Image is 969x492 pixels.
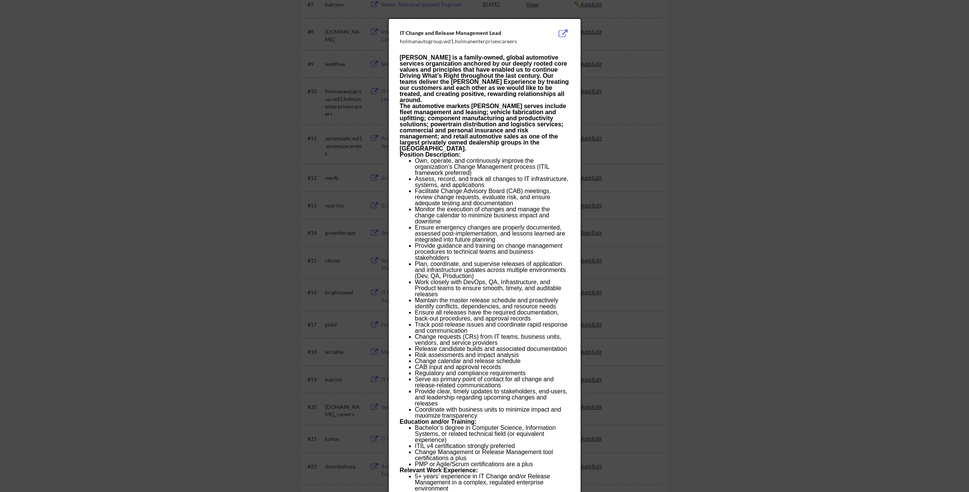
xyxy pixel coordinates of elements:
li: Facilitate Change Advisory Board (CAB) meetings, review change requests, evaluate risk, and ensur... [415,188,569,206]
li: Monitor the execution of changes and manage the change calendar to minimize business impact and d... [415,206,569,225]
li: Release candidate builds and associated documentation [415,346,569,352]
li: Change Management or Release Management tool certifications a plus [415,449,569,461]
span: Coordinate with business units to minimize impact and maximize transparency [415,406,561,419]
li: 5+ years’ experience in IT Change and/or Release Management in a complex, regulated enterprise en... [415,473,569,492]
li: Track post-release issues and coordinate rapid response and communication [415,322,569,334]
li: ITIL v4 certification strongly preferred [415,443,569,449]
li: Provide guidance and training on change management procedures to technical teams and business sta... [415,243,569,261]
b: Relevant Work Experience: [400,467,478,473]
div: IT Change and Release Management Lead [400,29,531,37]
li: Regulatory and compliance requirements [415,370,569,376]
li: Own, operate, and continuously improve the organization’s Change Management process (ITIL framewo... [415,158,569,176]
b: [PERSON_NAME] is a family-owned, global automotive services organization anchored by our deeply r... [400,54,569,103]
li: Work closely with DevOps, QA, Infrastructure, and Product teams to ensure smooth, timely, and aud... [415,279,569,297]
b: Position Description: [400,151,461,158]
li: Change calendar and release schedule [415,358,569,364]
li: CAB input and approval records [415,364,569,370]
li: Plan, coordinate, and supervise releases of application and infrastructure updates across multipl... [415,261,569,279]
li: Ensure all releases have the required documentation, back-out procedures, and approval records [415,310,569,322]
li: Change requests (CRs) from IT teams, business units, vendors, and service providers [415,334,569,346]
li: Bachelor’s degree in Computer Science, Information Systems, or related technical field (or equiva... [415,425,569,443]
li: Risk assessments and impact analysis [415,352,569,358]
li: Maintain the master release schedule and proactively identify conflicts, dependencies, and resour... [415,297,569,310]
li: Assess, record, and track all changes to IT infrastructure, systems, and applications [415,176,569,188]
b: The automotive markets [PERSON_NAME] serves include fleet management and leasing; vehicle fabrica... [400,103,566,152]
li: PMP or Agile/Scrum certifications are a plus [415,461,569,467]
b: Education and/or Training: [400,418,477,425]
span: Serve as primary point of contact for all change and release-related communications [415,376,554,388]
li: Ensure emergency changes are properly documented, assessed post-implementation, and lessons learn... [415,225,569,243]
span: Provide clear, timely updates to stakeholders, end-users, and leadership regarding upcoming chang... [415,388,568,407]
div: holmanautogroup.wd1.holmanenterprisescareers [400,38,531,45]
